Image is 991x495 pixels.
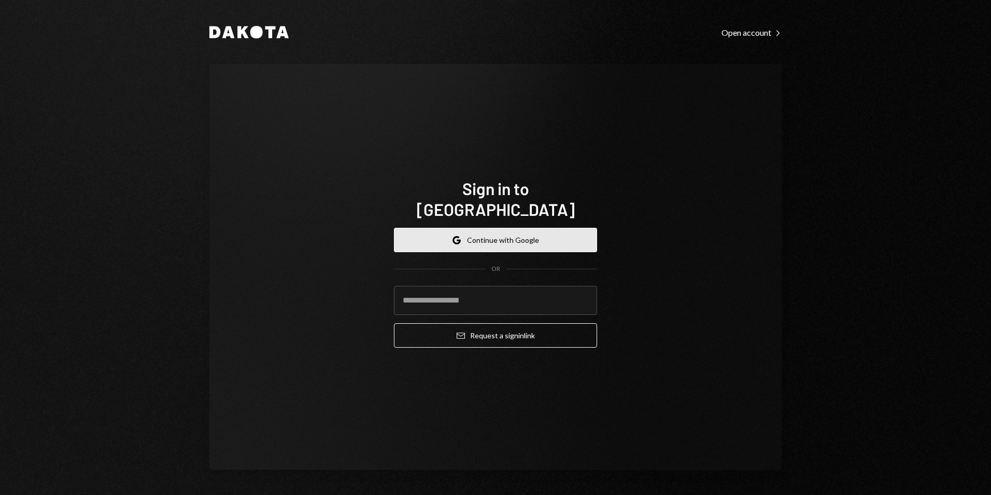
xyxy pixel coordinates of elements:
a: Open account [721,26,782,38]
button: Request a signinlink [394,323,597,348]
div: Open account [721,27,782,38]
div: OR [491,265,500,273]
h1: Sign in to [GEOGRAPHIC_DATA] [394,178,597,219]
button: Continue with Google [394,228,597,252]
